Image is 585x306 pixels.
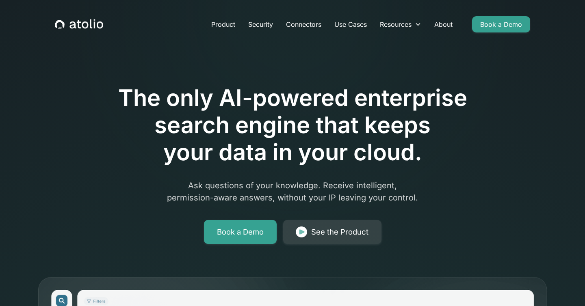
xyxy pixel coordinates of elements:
[204,220,277,244] a: Book a Demo
[55,19,103,30] a: home
[428,16,459,32] a: About
[472,16,530,32] a: Book a Demo
[136,179,448,204] p: Ask questions of your knowledge. Receive intelligent, permission-aware answers, without your IP l...
[205,16,242,32] a: Product
[242,16,279,32] a: Security
[311,226,368,238] div: See the Product
[279,16,328,32] a: Connectors
[84,84,500,166] h1: The only AI-powered enterprise search engine that keeps your data in your cloud.
[328,16,373,32] a: Use Cases
[283,220,381,244] a: See the Product
[373,16,428,32] div: Resources
[380,19,412,29] div: Resources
